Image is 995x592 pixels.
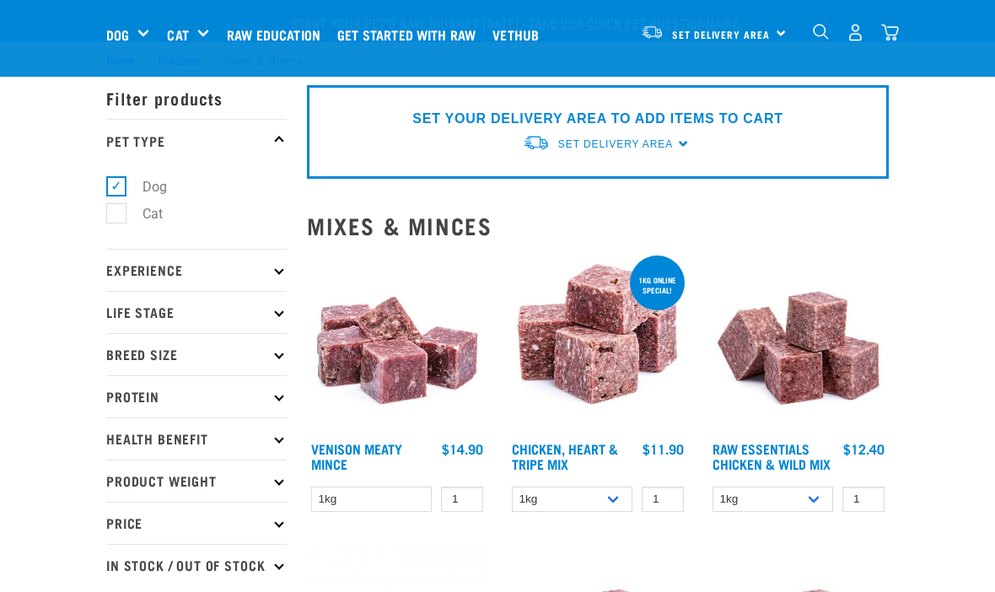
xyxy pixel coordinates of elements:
[307,252,487,433] img: 1117 Venison Meat Mince 01
[106,544,287,586] p: In Stock / Out Of Stock
[223,1,333,68] a: Raw Education
[116,176,174,197] label: Dog
[558,138,673,150] span: Set Delivery Area
[106,119,287,161] p: Pet Type
[508,252,688,433] img: 1062 Chicken Heart Tripe Mix 01
[523,134,550,152] img: van-moving.png
[881,24,899,41] img: home-icon@2x.png
[106,24,129,45] a: Dog
[106,291,287,333] p: Life Stage
[847,24,864,41] img: user.png
[307,213,889,239] h2: Mixes & Minces
[672,31,770,37] span: Set Delivery Area
[412,109,783,129] p: SET YOUR DELIVERY AREA TO ADD ITEMS TO CART
[813,24,829,40] img: home-icon-1@2x.png
[167,24,188,45] a: Cat
[106,460,287,502] p: Product Weight
[106,249,287,291] p: Experience
[842,487,885,513] input: 1
[106,417,287,460] p: Health Benefit
[641,24,664,40] img: van-moving.png
[116,203,169,224] label: Cat
[708,252,889,433] img: Pile Of Cubed Chicken Wild Meat Mix
[106,375,287,417] p: Protein
[106,333,287,375] p: Breed Size
[441,487,483,513] input: 1
[106,77,287,119] p: Filter products
[333,1,488,68] a: Get started with Raw
[630,267,685,303] div: 1kg online special!
[643,441,684,456] div: $11.90
[713,444,831,467] a: Raw Essentials Chicken & Wild Mix
[442,441,483,456] div: $14.90
[488,1,551,68] a: Vethub
[843,441,885,456] div: $12.40
[311,444,402,467] a: Venison Meaty Mince
[106,502,287,544] p: Price
[642,487,684,513] input: 1
[512,444,618,467] a: Chicken, Heart & Tripe Mix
